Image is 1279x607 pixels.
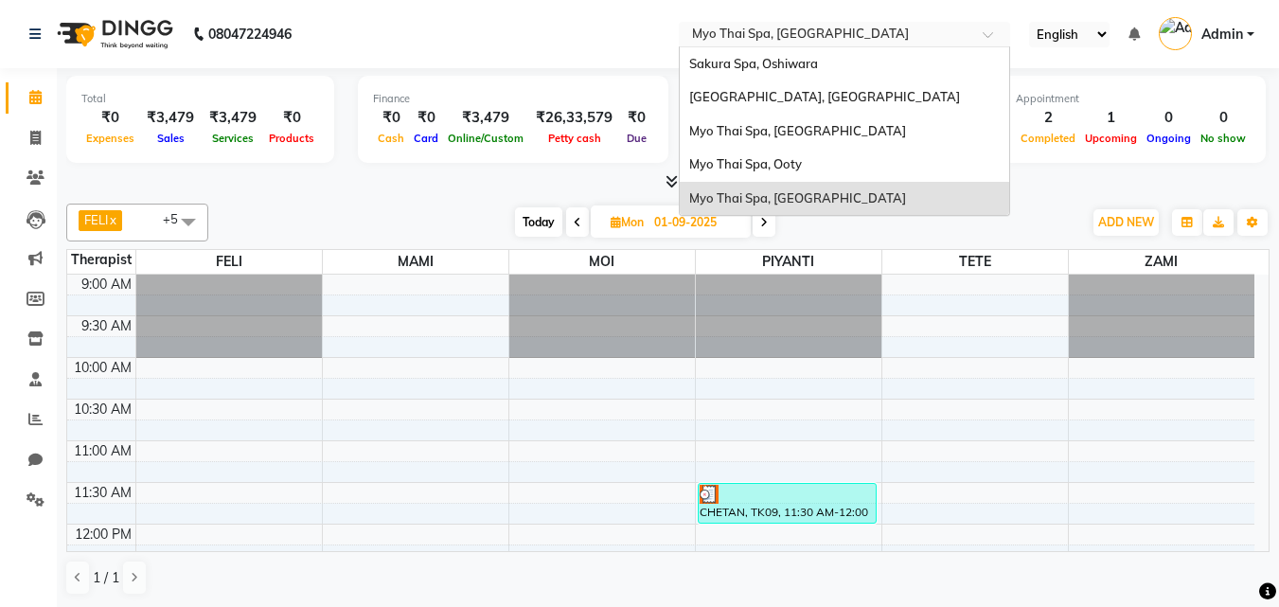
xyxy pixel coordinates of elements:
span: Myo Thai Spa, [GEOGRAPHIC_DATA] [689,123,906,138]
span: Petty cash [543,132,606,145]
span: Upcoming [1080,132,1142,145]
div: 0 [1142,107,1196,129]
div: ₹3,479 [139,107,202,129]
span: PIYANTI [696,250,881,274]
a: x [108,212,116,227]
div: ₹26,33,579 [528,107,620,129]
span: Sakura Spa, Oshiwara [689,56,818,71]
div: 12:00 PM [71,525,135,545]
div: 11:30 AM [70,483,135,503]
div: 11:00 AM [70,441,135,461]
span: Today [515,207,562,237]
div: 9:00 AM [78,275,135,295]
div: ₹3,479 [202,107,264,129]
div: 9:30 AM [78,316,135,336]
div: ₹0 [409,107,443,129]
div: 1 [1080,107,1142,129]
span: Services [207,132,258,145]
span: Admin [1201,25,1243,45]
ng-dropdown-panel: Options list [679,46,1010,217]
span: Products [264,132,319,145]
div: 10:30 AM [70,400,135,420]
span: Myo Thai Spa, [GEOGRAPHIC_DATA] [689,190,906,205]
span: Card [409,132,443,145]
div: 2 [1016,107,1080,129]
div: Therapist [67,250,135,270]
span: Mon [606,215,648,229]
span: FELI [84,212,108,227]
div: ₹0 [620,107,653,129]
div: 10:00 AM [70,358,135,378]
span: FELI [136,250,322,274]
span: ADD NEW [1098,215,1154,229]
span: Completed [1016,132,1080,145]
span: +5 [163,211,192,226]
span: ZAMI [1069,250,1255,274]
span: Sales [152,132,189,145]
div: Appointment [1016,91,1251,107]
input: 2025-09-01 [648,208,743,237]
img: Admin [1159,17,1192,50]
span: Ongoing [1142,132,1196,145]
span: Due [622,132,651,145]
div: ₹0 [264,107,319,129]
span: MAMI [323,250,508,274]
div: ₹3,479 [443,107,528,129]
span: 1 / 1 [93,568,119,588]
div: CHETAN, TK09, 11:30 AM-12:00 PM, HEAD CHAMPI (30Min) [699,484,876,523]
div: Finance [373,91,653,107]
img: logo [48,8,178,61]
span: No show [1196,132,1251,145]
button: ADD NEW [1093,209,1159,236]
div: ₹0 [81,107,139,129]
span: Myo Thai Spa, Ooty [689,156,802,171]
span: Expenses [81,132,139,145]
div: 0 [1196,107,1251,129]
div: Total [81,91,319,107]
span: Cash [373,132,409,145]
b: 08047224946 [208,8,292,61]
span: [GEOGRAPHIC_DATA], [GEOGRAPHIC_DATA] [689,89,960,104]
span: Online/Custom [443,132,528,145]
div: ₹0 [373,107,409,129]
span: TETE [882,250,1068,274]
span: MOI [509,250,695,274]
